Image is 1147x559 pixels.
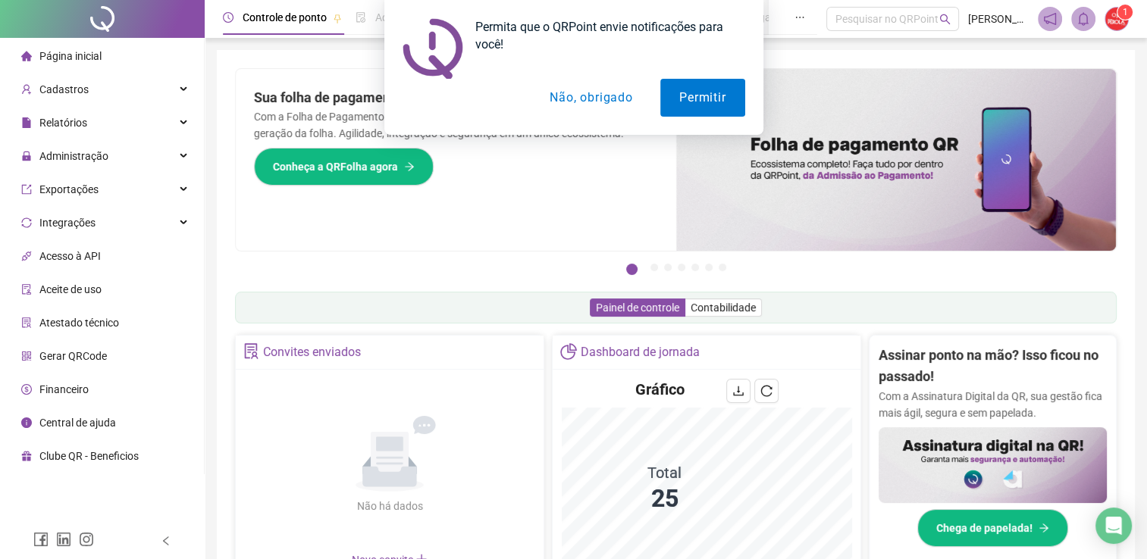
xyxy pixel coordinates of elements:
[21,151,32,161] span: lock
[626,264,638,275] button: 1
[21,317,32,328] span: solution
[879,427,1107,503] img: banner%2F02c71560-61a6-44d4-94b9-c8ab97240462.png
[273,158,398,175] span: Conheça a QRFolha agora
[39,383,89,395] span: Financeiro
[581,339,700,365] div: Dashboard de jornada
[404,161,415,172] span: arrow-right
[33,532,49,547] span: facebook
[39,317,119,329] span: Atestado técnico
[39,150,108,162] span: Administração
[732,385,744,397] span: download
[705,264,713,271] button: 6
[39,350,107,362] span: Gerar QRCode
[760,385,773,397] span: reload
[39,450,139,462] span: Clube QR - Beneficios
[243,343,259,359] span: solution
[691,264,699,271] button: 5
[254,148,434,186] button: Conheça a QRFolha agora
[560,343,576,359] span: pie-chart
[21,251,32,261] span: api
[21,284,32,295] span: audit
[917,509,1068,547] button: Chega de papelada!
[1039,523,1049,533] span: arrow-right
[56,532,71,547] span: linkedin
[39,217,96,229] span: Integrações
[879,345,1107,388] h2: Assinar ponto na mão? Isso ficou no passado!
[79,532,94,547] span: instagram
[531,79,651,117] button: Não, obrigado
[664,264,672,271] button: 3
[21,384,32,395] span: dollar
[320,498,459,514] div: Não há dados
[635,379,685,400] h4: Gráfico
[21,417,32,428] span: info-circle
[39,283,102,295] span: Aceite de uso
[263,339,361,365] div: Convites enviados
[39,250,101,262] span: Acesso à API
[596,301,679,314] span: Painel de controle
[660,79,744,117] button: Permitir
[39,417,116,429] span: Central de ajuda
[678,264,685,271] button: 4
[21,184,32,195] span: export
[21,451,32,461] span: gift
[403,18,463,79] img: notification icon
[161,536,171,546] span: left
[936,520,1033,536] span: Chega de papelada!
[719,264,726,271] button: 7
[21,217,32,228] span: sync
[650,264,658,271] button: 2
[463,18,745,53] div: Permita que o QRPoint envie notificações para você!
[691,301,756,314] span: Contabilidade
[1095,507,1132,544] div: Open Intercom Messenger
[21,351,32,361] span: qrcode
[879,388,1107,421] p: Com a Assinatura Digital da QR, sua gestão fica mais ágil, segura e sem papelada.
[39,183,99,195] span: Exportações
[676,69,1117,251] img: banner%2F8d14a306-6205-4263-8e5b-06e9a85ad873.png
